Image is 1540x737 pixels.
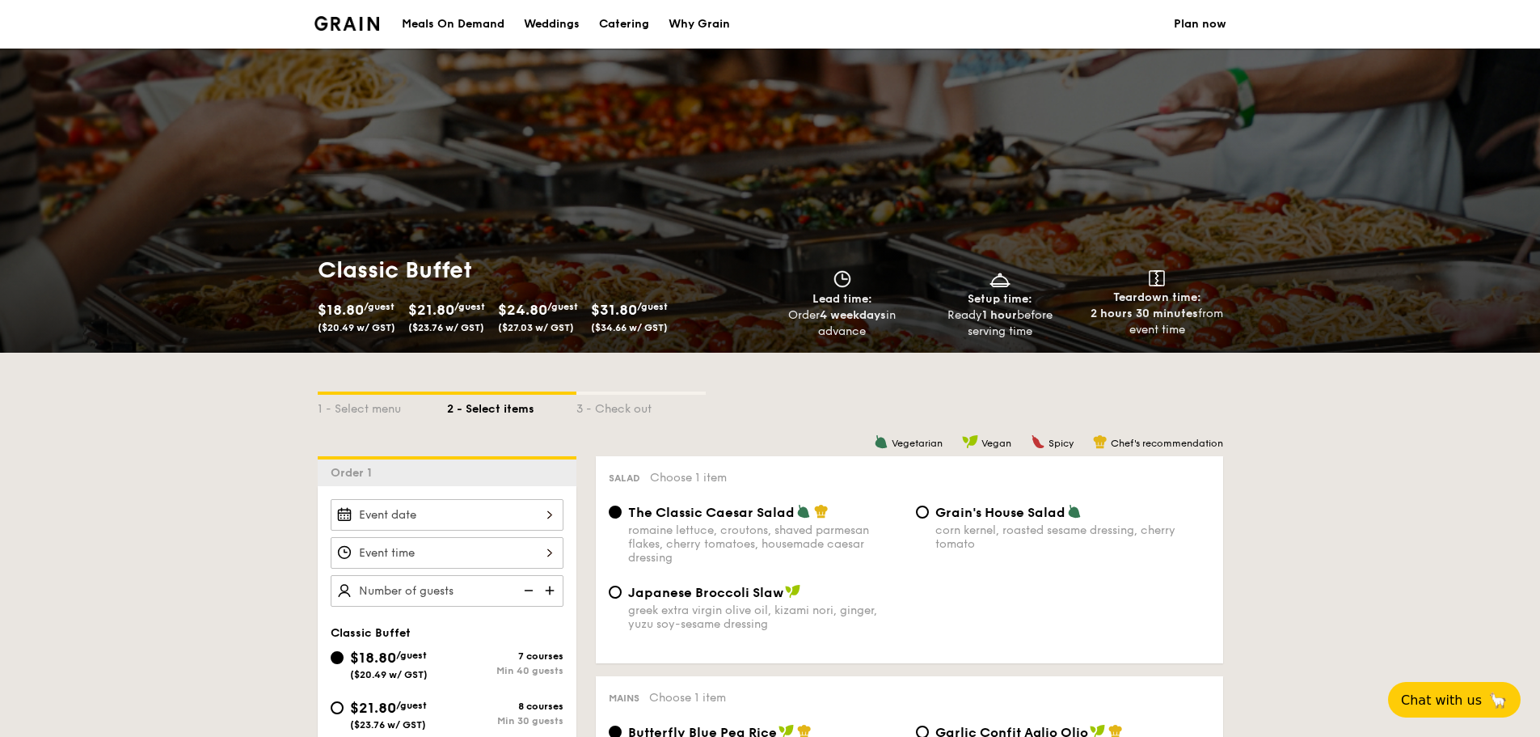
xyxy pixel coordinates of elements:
[962,434,978,449] img: icon-vegan.f8ff3823.svg
[892,438,943,449] span: Vegetarian
[628,585,783,600] span: Japanese Broccoli Slaw
[988,270,1012,288] img: icon-dish.430c3a2e.svg
[515,575,539,606] img: icon-reduce.1d2dbef1.svg
[364,301,394,312] span: /guest
[968,292,1032,306] span: Setup time:
[331,499,563,531] input: Event date
[1488,691,1508,709] span: 🦙
[1093,434,1108,449] img: icon-chef-hat.a58ddaea.svg
[318,301,364,319] span: $18.80
[916,506,929,519] input: Grain's House Saladcorn kernel, roasted sesame dressing, cherry tomato
[1067,504,1082,519] img: icon-vegetarian.fe4039eb.svg
[628,523,903,565] div: romaine lettuce, croutons, shaved parmesan flakes, cherry tomatoes, housemade caesar dressing
[1048,438,1074,449] span: Spicy
[498,301,547,319] span: $24.80
[820,308,886,322] strong: 4 weekdays
[935,523,1210,551] div: corn kernel, roasted sesame dressing, cherry tomato
[812,292,872,306] span: Lead time:
[935,505,1065,520] span: Grain's House Salad
[408,322,484,333] span: ($23.76 w/ GST)
[591,301,637,319] span: $31.80
[649,691,726,705] span: Choose 1 item
[318,395,447,417] div: 1 - Select menu
[318,256,764,285] h1: Classic Buffet
[1031,434,1045,449] img: icon-spicy.37a8142b.svg
[1111,438,1223,449] span: Chef's recommendation
[447,665,563,676] div: Min 40 guests
[628,505,795,520] span: The Classic Caesar Salad
[331,575,563,607] input: Number of guests
[796,504,811,519] img: icon-vegetarian.fe4039eb.svg
[331,466,378,480] span: Order 1
[637,301,668,312] span: /guest
[1149,270,1165,286] img: icon-teardown.65201eee.svg
[396,700,427,711] span: /guest
[350,699,396,717] span: $21.80
[650,471,727,485] span: Choose 1 item
[454,301,485,312] span: /guest
[331,651,344,664] input: $18.80/guest($20.49 w/ GST)7 coursesMin 40 guests
[408,301,454,319] span: $21.80
[927,307,1072,340] div: Ready before serving time
[350,649,396,667] span: $18.80
[498,322,574,333] span: ($27.03 w/ GST)
[1401,693,1482,708] span: Chat with us
[609,586,622,599] input: Japanese Broccoli Slawgreek extra virgin olive oil, kizami nori, ginger, yuzu soy-sesame dressing
[1388,682,1521,718] button: Chat with us🦙
[318,322,395,333] span: ($20.49 w/ GST)
[331,626,411,640] span: Classic Buffet
[539,575,563,606] img: icon-add.58712e84.svg
[447,715,563,726] div: Min 30 guests
[331,537,563,569] input: Event time
[609,472,640,484] span: Salad
[447,395,576,417] div: 2 - Select items
[396,650,427,661] span: /guest
[874,434,888,449] img: icon-vegetarian.fe4039eb.svg
[609,693,639,704] span: Mains
[350,719,426,731] span: ($23.76 w/ GST)
[1113,290,1201,304] span: Teardown time:
[1085,306,1230,338] div: from event time
[547,301,578,312] span: /guest
[785,584,801,599] img: icon-vegan.f8ff3823.svg
[447,701,563,712] div: 8 courses
[447,650,563,662] div: 7 courses
[814,504,829,519] img: icon-chef-hat.a58ddaea.svg
[576,395,706,417] div: 3 - Check out
[770,307,915,340] div: Order in advance
[591,322,668,333] span: ($34.66 w/ GST)
[609,506,622,519] input: The Classic Caesar Saladromaine lettuce, croutons, shaved parmesan flakes, cherry tomatoes, house...
[350,669,428,680] span: ($20.49 w/ GST)
[1091,307,1198,320] strong: 2 hours 30 minutes
[628,604,903,631] div: greek extra virgin olive oil, kizami nori, ginger, yuzu soy-sesame dressing
[331,701,344,714] input: $21.80/guest($23.76 w/ GST)8 coursesMin 30 guests
[830,270,854,288] img: icon-clock.2db775ea.svg
[981,438,1011,449] span: Vegan
[982,308,1017,322] strong: 1 hour
[314,16,380,31] a: Logotype
[314,16,380,31] img: Grain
